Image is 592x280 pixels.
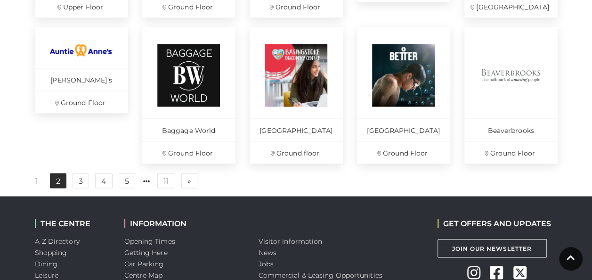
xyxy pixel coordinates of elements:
[357,118,450,141] p: [GEOGRAPHIC_DATA]
[157,173,175,188] a: 11
[73,173,89,188] a: 3
[124,219,244,228] h2: INFORMATION
[124,237,175,245] a: Opening Times
[35,237,80,245] a: A-Z Directory
[464,27,558,164] a: Beaverbrooks Ground Floor
[464,118,558,141] p: Beaverbrooks
[438,219,551,228] h2: GET OFFERS AND UPDATES
[124,271,163,279] a: Centre Map
[259,237,323,245] a: Visitor information
[464,141,558,164] p: Ground Floor
[124,259,164,268] a: Car Parking
[259,259,274,268] a: Jobs
[142,141,235,164] p: Ground Floor
[250,141,343,164] p: Ground floor
[357,141,450,164] p: Ground Floor
[187,177,191,184] span: »
[35,219,110,228] h2: THE CENTRE
[142,118,235,141] p: Baggage World
[95,173,113,188] a: 4
[250,27,343,164] a: [GEOGRAPHIC_DATA] Ground floor
[30,173,44,189] a: 1
[181,173,197,188] a: Next
[124,248,168,256] a: Getting Here
[35,68,128,91] p: [PERSON_NAME]'s
[50,173,66,188] a: 2
[35,27,128,113] a: [PERSON_NAME]'s Ground Floor
[250,118,343,141] p: [GEOGRAPHIC_DATA]
[35,91,128,113] p: Ground Floor
[438,239,547,257] a: Join Our Newsletter
[119,173,135,188] a: 5
[35,271,59,279] a: Leisure
[357,27,450,164] a: [GEOGRAPHIC_DATA] Ground Floor
[35,259,58,268] a: Dining
[35,248,67,256] a: Shopping
[259,271,382,279] a: Commercial & Leasing Opportunities
[142,27,235,164] a: Baggage World Ground Floor
[259,248,276,256] a: News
